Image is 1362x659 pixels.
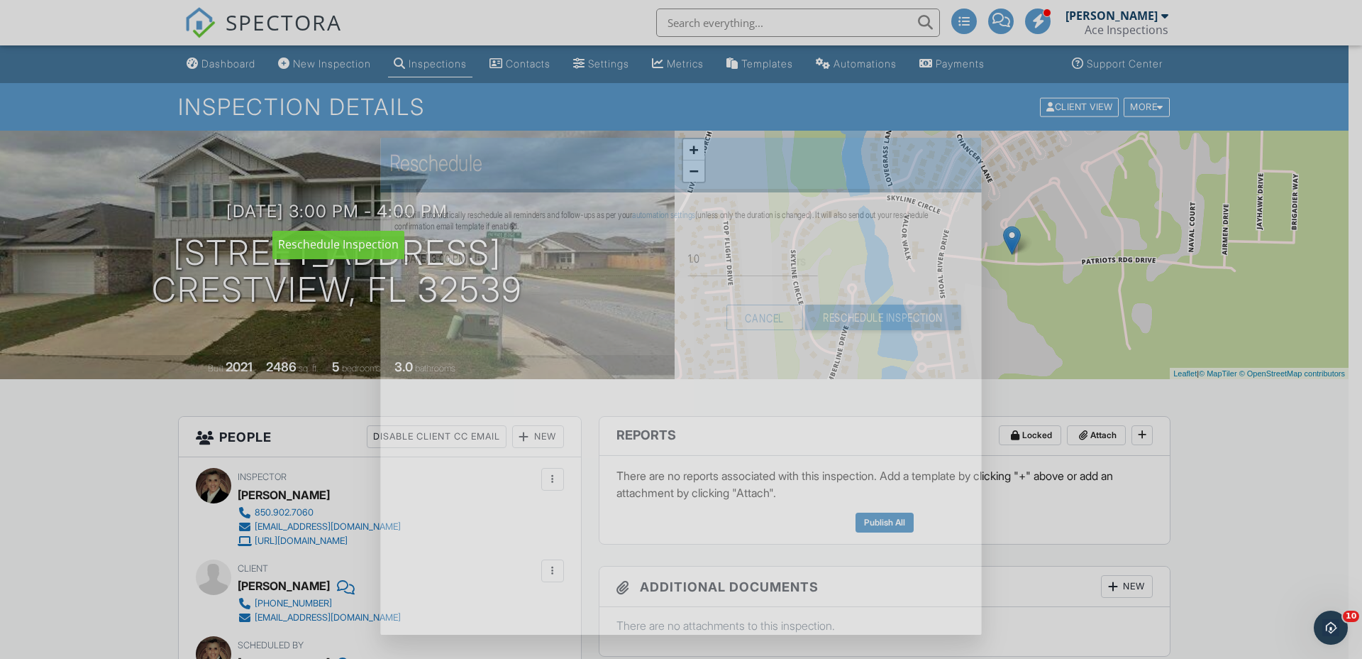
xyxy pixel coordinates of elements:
iframe: Intercom live chat [1314,611,1348,645]
div: Cancel [726,305,803,330]
p: This will automatically reschedule all reminders and follow-ups as per your (unless only the dura... [394,209,968,232]
input: Reschedule Inspection [805,305,961,330]
span: 10 [1343,611,1359,622]
a: automation settings [632,209,695,220]
h2: Reschedule [389,149,973,178]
